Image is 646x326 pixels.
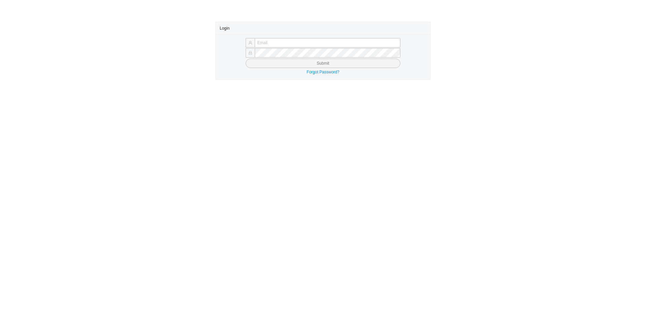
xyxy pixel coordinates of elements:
span: lock [248,51,252,55]
span: user [248,41,252,45]
a: Forgot Password? [307,70,339,74]
button: Submit [246,59,400,68]
div: Login [220,22,426,34]
input: Email [255,38,400,47]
